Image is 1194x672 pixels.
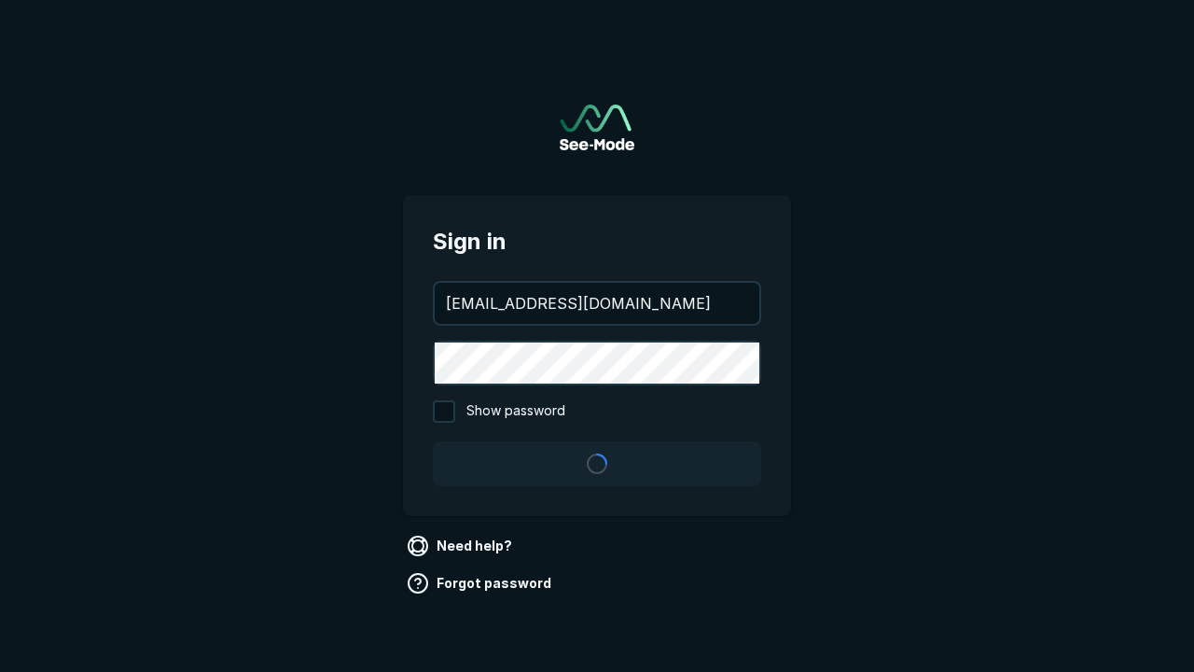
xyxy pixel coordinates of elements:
img: See-Mode Logo [560,105,634,150]
span: Show password [466,400,565,423]
span: Sign in [433,225,761,259]
a: Go to sign in [560,105,634,150]
a: Forgot password [403,568,559,598]
input: your@email.com [435,283,759,324]
a: Need help? [403,531,520,561]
